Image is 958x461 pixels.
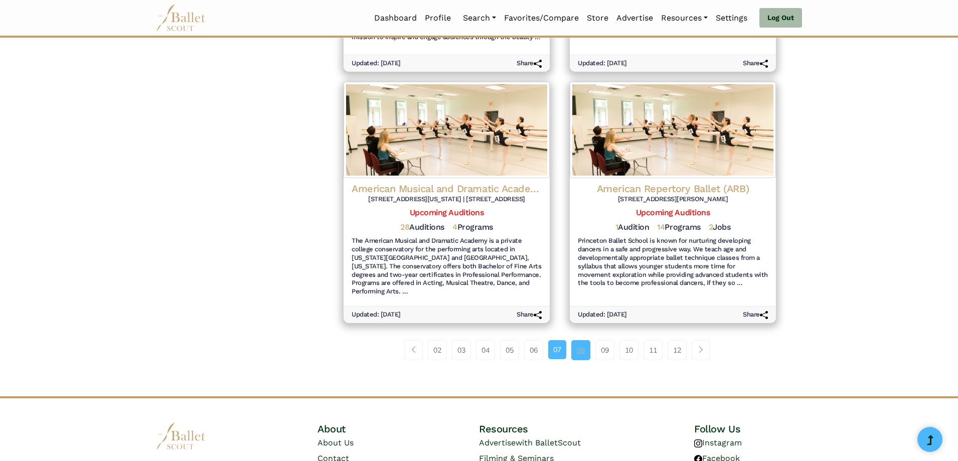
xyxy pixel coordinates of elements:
a: Resources [657,8,712,29]
h6: Share [743,311,768,319]
span: 1 [615,222,618,232]
h6: Updated: [DATE] [352,59,401,68]
nav: Page navigation example [405,340,715,360]
span: 4 [452,222,457,232]
h6: Share [517,59,542,68]
a: Dashboard [370,8,421,29]
a: Instagram [694,438,742,447]
a: 12 [668,340,687,360]
span: 14 [657,222,665,232]
img: instagram logo [694,439,702,447]
h6: [STREET_ADDRESS][PERSON_NAME] [578,195,768,204]
h6: Updated: [DATE] [578,311,627,319]
h6: Updated: [DATE] [578,59,627,68]
h6: Updated: [DATE] [352,311,401,319]
a: 04 [476,340,495,360]
img: logo [156,422,206,450]
h5: Programs [452,222,493,233]
a: Profile [421,8,455,29]
a: 03 [452,340,471,360]
h6: [STREET_ADDRESS][US_STATE] | [STREET_ADDRESS] [352,195,542,204]
a: 05 [500,340,519,360]
h5: Auditions [400,222,444,233]
a: Advertise [612,8,657,29]
a: 10 [619,340,638,360]
a: Advertisewith BalletScout [479,438,581,447]
a: Store [583,8,612,29]
h6: Share [517,311,542,319]
a: Search [459,8,500,29]
a: 09 [595,340,614,360]
a: Upcoming Auditions [410,208,484,217]
a: 07 [548,340,566,359]
span: with BalletScout [516,438,581,447]
img: Logo [570,82,776,178]
h6: Princeton Ballet School is known for nurturing developing dancers in a safe and progressive way. ... [578,237,768,287]
a: 06 [524,340,543,360]
h4: American Repertory Ballet (ARB) [578,182,768,195]
h5: Audition [615,222,650,233]
h4: About [317,422,425,435]
img: Logo [344,82,550,178]
h5: Programs [657,222,700,233]
a: Favorites/Compare [500,8,583,29]
a: Upcoming Auditions [636,208,710,217]
a: 11 [644,340,663,360]
h6: Share [743,59,768,68]
h6: The American Musical and Dramatic Academy is a private college conservatory for the performing ar... [352,237,542,296]
h5: Jobs [709,222,731,233]
span: 28 [400,222,409,232]
h4: Follow Us [694,422,802,435]
h4: American Musical and Dramatic Academy (AMDA) [352,182,542,195]
a: Log Out [759,8,802,28]
h4: Resources [479,422,641,435]
a: 08 [571,340,590,360]
a: About Us [317,438,354,447]
span: 2 [709,222,713,232]
a: Settings [712,8,751,29]
a: 02 [428,340,447,360]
